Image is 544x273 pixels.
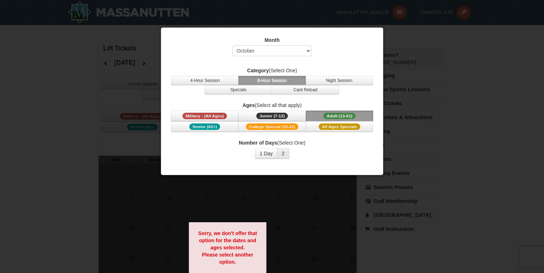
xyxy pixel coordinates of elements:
[171,121,238,132] button: Senior (62+)
[238,111,306,121] button: Junior (7-12)
[198,230,257,265] strong: Sorry, we don't offer that option for the dates and ages selected. Please select another option.
[323,113,355,119] span: Adult (13-61)
[238,76,306,85] button: 8-Hour Session
[305,76,373,85] button: Night Session
[189,123,220,130] span: Senior (62+)
[171,76,239,85] button: 4-Hour Session
[277,148,289,159] button: 2
[247,68,269,73] strong: Category
[170,67,374,74] label: (Select One)
[170,139,374,146] label: (Select One)
[238,121,306,132] button: College Special (18-22)
[182,113,227,119] span: Military - (All Ages)
[264,37,280,43] strong: Month
[205,85,272,94] button: Specials
[255,148,277,159] button: 1 Day
[171,111,238,121] button: Military - (All Ages)
[272,85,339,94] button: Card Reload
[239,140,277,146] strong: Number of Days
[170,102,374,109] label: (Select all that apply)
[246,123,299,130] span: College Special (18-22)
[319,123,360,130] span: All Ages Specials
[256,113,288,119] span: Junior (7-12)
[306,111,373,121] button: Adult (13-61)
[243,102,255,108] strong: Ages
[306,121,373,132] button: All Ages Specials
